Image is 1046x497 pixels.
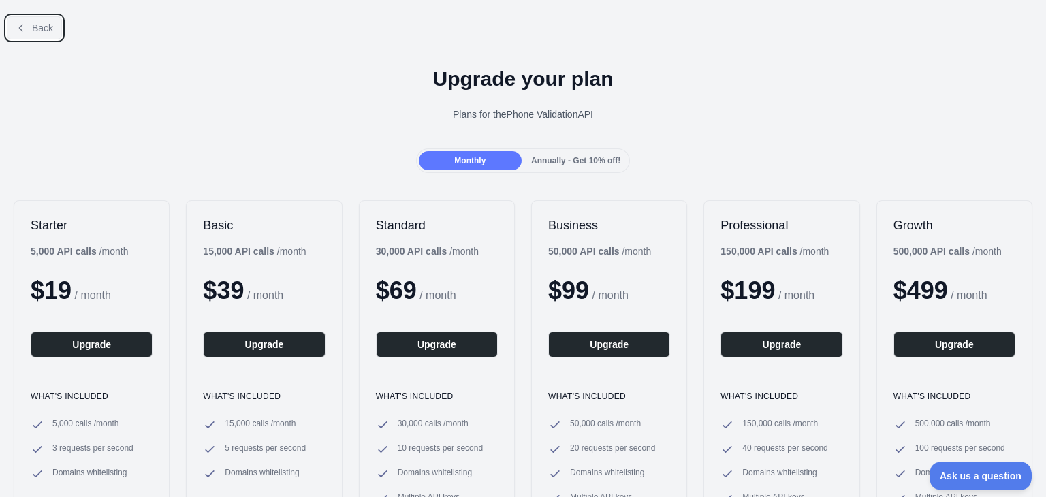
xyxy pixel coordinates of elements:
b: 30,000 API calls [376,246,447,257]
span: $ 499 [893,276,948,304]
b: 150,000 API calls [720,246,797,257]
iframe: Toggle Customer Support [930,462,1032,490]
span: $ 69 [376,276,417,304]
div: / month [720,244,829,258]
b: 50,000 API calls [548,246,620,257]
span: $ 99 [548,276,589,304]
span: $ 199 [720,276,775,304]
h2: Growth [893,217,1015,234]
h2: Business [548,217,670,234]
div: / month [376,244,479,258]
b: 500,000 API calls [893,246,970,257]
div: / month [548,244,651,258]
h2: Professional [720,217,842,234]
h2: Standard [376,217,498,234]
div: / month [893,244,1002,258]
